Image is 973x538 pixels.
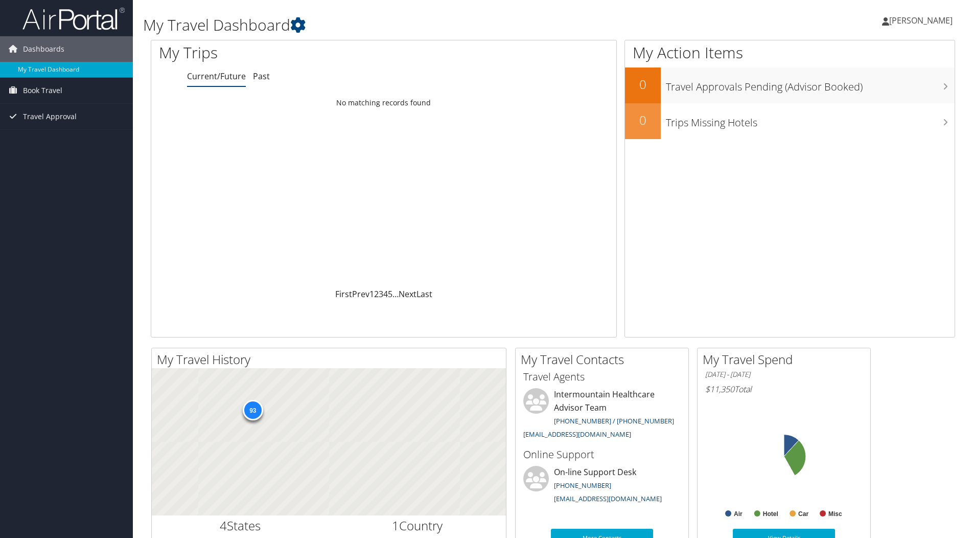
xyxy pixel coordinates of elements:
h2: States [159,517,321,534]
a: 4 [383,288,388,300]
div: 93 [242,400,263,420]
span: Travel Approval [23,104,77,129]
a: 1 [369,288,374,300]
text: Air [734,510,743,518]
text: Car [798,510,808,518]
a: 0Trips Missing Hotels [625,103,955,139]
a: Current/Future [187,71,246,82]
text: Hotel [763,510,778,518]
a: 2 [374,288,379,300]
text: Misc [828,510,842,518]
a: 0Travel Approvals Pending (Advisor Booked) [625,68,955,103]
a: Last [416,288,432,300]
a: Next [399,288,416,300]
span: 1 [392,517,399,534]
h3: Travel Agents [523,370,681,384]
h3: Trips Missing Hotels [666,110,955,130]
h2: My Travel Spend [703,351,870,368]
span: 4 [220,517,227,534]
a: [EMAIL_ADDRESS][DOMAIN_NAME] [523,430,631,439]
a: [EMAIL_ADDRESS][DOMAIN_NAME] [554,494,662,503]
h2: 0 [625,111,661,129]
span: … [392,288,399,300]
a: [PERSON_NAME] [882,5,963,36]
span: Book Travel [23,78,62,103]
a: Past [253,71,270,82]
span: Dashboards [23,36,64,62]
h2: 0 [625,76,661,93]
a: [PHONE_NUMBER] [554,481,611,490]
h1: My Trips [159,42,415,63]
h3: Travel Approvals Pending (Advisor Booked) [666,75,955,94]
h6: Total [705,384,863,395]
h1: My Travel Dashboard [143,14,689,36]
a: 3 [379,288,383,300]
li: On-line Support Desk [518,466,686,508]
a: [PHONE_NUMBER] / [PHONE_NUMBER] [554,416,674,425]
h6: [DATE] - [DATE] [705,370,863,379]
h2: My Travel Contacts [521,351,688,368]
a: Prev [352,288,369,300]
h3: Online Support [523,447,681,462]
h2: My Travel History [157,351,506,368]
span: $11,350 [705,384,734,395]
td: No matching records found [151,94,616,112]
img: airportal-logo.png [22,7,125,31]
li: Intermountain Healthcare Advisor Team [518,388,686,443]
a: First [335,288,352,300]
a: 5 [388,288,392,300]
span: [PERSON_NAME] [889,15,953,26]
h1: My Action Items [625,42,955,63]
h2: Country [337,517,499,534]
